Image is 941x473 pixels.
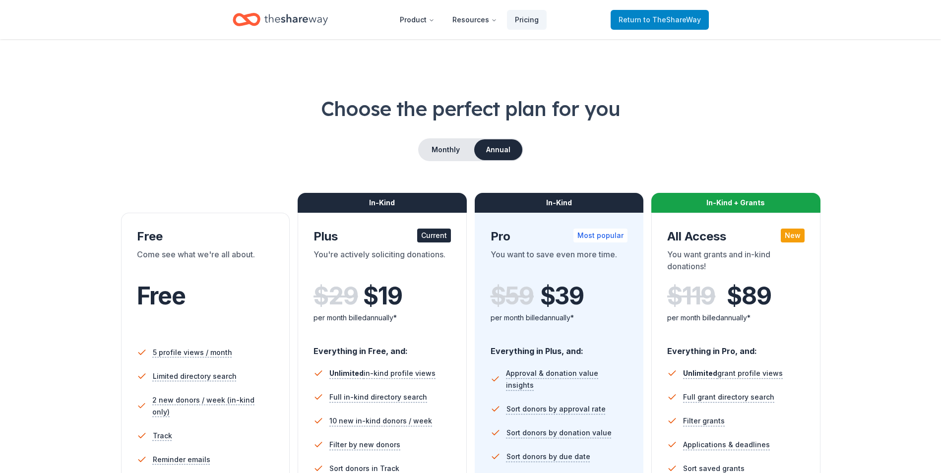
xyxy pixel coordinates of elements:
span: Sort donors by donation value [506,427,612,439]
nav: Main [392,8,547,31]
div: Plus [314,229,451,244]
a: Returnto TheShareWay [611,10,709,30]
button: Resources [444,10,505,30]
span: Filter grants [683,415,725,427]
div: Everything in Free, and: [314,337,451,357]
span: grant profile views [683,369,783,377]
span: 5 profile views / month [153,347,232,358]
div: per month billed annually* [667,312,805,324]
div: You want grants and in-kind donations! [667,248,805,276]
span: Unlimited [329,369,364,377]
div: You want to save even more time. [491,248,628,276]
span: Return [619,14,701,26]
span: Unlimited [683,369,717,377]
div: In-Kind [298,193,467,213]
div: Come see what we're all about. [137,248,274,276]
div: All Access [667,229,805,244]
span: Full grant directory search [683,391,774,403]
div: Current [417,229,451,242]
span: Applications & deadlines [683,439,770,451]
a: Home [233,8,328,31]
span: Filter by new donors [329,439,400,451]
div: You're actively soliciting donations. [314,248,451,276]
span: 2 new donors / week (in-kind only) [152,394,274,418]
div: Pro [491,229,628,244]
span: in-kind profile views [329,369,436,377]
div: In-Kind + Grants [651,193,820,213]
div: Free [137,229,274,244]
span: to TheShareWay [643,15,701,24]
a: Pricing [507,10,547,30]
div: Everything in Plus, and: [491,337,628,357]
div: New [781,229,805,242]
span: 10 new in-kind donors / week [329,415,432,427]
div: Everything in Pro, and: [667,337,805,357]
span: $ 89 [727,282,771,310]
div: per month billed annually* [491,312,628,324]
div: per month billed annually* [314,312,451,324]
span: Limited directory search [153,370,237,382]
span: Free [137,281,186,310]
span: Reminder emails [153,454,210,466]
span: Full in-kind directory search [329,391,427,403]
span: Sort donors by due date [506,451,590,463]
span: Approval & donation value insights [506,367,627,391]
span: Sort donors by approval rate [506,403,606,415]
div: In-Kind [475,193,644,213]
button: Monthly [419,139,472,160]
span: $ 39 [540,282,584,310]
button: Product [392,10,442,30]
span: Track [153,430,172,442]
h1: Choose the perfect plan for you [40,95,901,122]
button: Annual [474,139,522,160]
div: Most popular [573,229,627,242]
span: $ 19 [363,282,402,310]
